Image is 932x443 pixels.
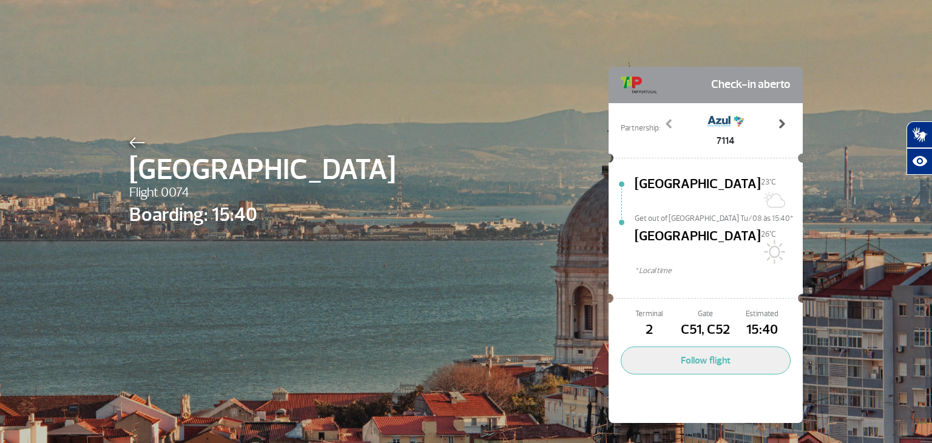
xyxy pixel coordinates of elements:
[635,226,761,265] span: [GEOGRAPHIC_DATA]
[711,73,791,97] span: Check-in aberto
[635,213,803,221] span: Get out of [GEOGRAPHIC_DATA] Tu/08 às 15:40*
[677,308,734,320] span: Gate
[129,183,396,203] span: Flight 0074
[907,148,932,175] button: Abrir recursos assistivos.
[761,188,785,212] img: Sol com muitas nuvens
[677,320,734,340] span: C51, C52
[907,121,932,148] button: Abrir tradutor de língua de sinais.
[707,134,744,148] span: 7114
[621,308,677,320] span: Terminal
[129,200,396,229] span: Boarding: 15:40
[734,320,791,340] span: 15:40
[621,320,677,340] span: 2
[907,121,932,175] div: Plugin de acessibilidade da Hand Talk.
[621,347,791,374] button: Follow flight
[761,240,785,264] img: Sol
[761,229,776,239] span: 26°C
[734,308,791,320] span: Estimated
[635,265,803,277] span: * Local time
[621,123,660,134] span: Partnership:
[635,174,761,213] span: [GEOGRAPHIC_DATA]
[129,148,396,192] span: [GEOGRAPHIC_DATA]
[761,177,776,187] span: 23°C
